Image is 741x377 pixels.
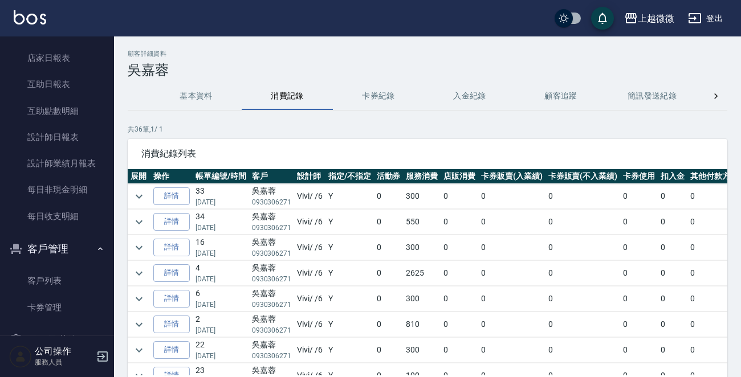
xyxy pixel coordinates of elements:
button: expand row [131,342,148,359]
td: 吳嘉蓉 [249,286,295,312]
td: 吳嘉蓉 [249,184,295,209]
td: 300 [403,235,441,260]
td: 0 [374,312,404,337]
td: 0 [658,184,687,209]
p: [DATE] [196,197,246,207]
a: 詳情 [153,341,190,359]
h3: 吳嘉蓉 [128,62,727,78]
th: 帳單編號/時間 [193,169,249,184]
button: 入金紀錄 [424,83,515,110]
h5: 公司操作 [35,346,93,357]
td: 0 [620,338,658,363]
td: Vivi / /6 [294,235,325,260]
td: 0 [545,286,621,312]
td: 0 [658,261,687,286]
td: 2 [193,312,249,337]
td: Y [325,312,374,337]
button: expand row [131,239,148,256]
td: Y [325,184,374,209]
th: 卡券使用 [620,169,658,184]
p: 0930306271 [252,351,292,361]
td: 0 [441,235,478,260]
td: 0 [620,261,658,286]
td: 34 [193,210,249,235]
td: 0 [441,261,478,286]
button: 登出 [683,8,727,29]
td: Vivi / /6 [294,312,325,337]
td: 0 [374,338,404,363]
td: 0 [658,286,687,312]
td: 0 [620,184,658,209]
p: [DATE] [196,223,246,233]
td: 0 [478,210,545,235]
td: 16 [193,235,249,260]
p: 0930306271 [252,223,292,233]
td: 0 [545,184,621,209]
a: 詳情 [153,264,190,282]
td: 0 [441,210,478,235]
button: expand row [131,214,148,231]
td: Y [325,286,374,312]
td: 4 [193,261,249,286]
td: 2625 [403,261,441,286]
td: 0 [658,235,687,260]
button: 卡券紀錄 [333,83,424,110]
td: 33 [193,184,249,209]
a: 互助點數明細 [5,98,109,124]
th: 店販消費 [441,169,478,184]
td: Vivi / /6 [294,338,325,363]
td: 0 [374,235,404,260]
p: [DATE] [196,248,246,259]
td: Y [325,261,374,286]
td: 550 [403,210,441,235]
td: 0 [620,286,658,312]
td: 0 [545,210,621,235]
button: save [591,7,614,30]
button: expand row [131,290,148,308]
a: 詳情 [153,315,190,333]
th: 指定/不指定 [325,169,374,184]
p: 服務人員 [35,357,93,367]
td: Vivi / /6 [294,210,325,235]
th: 展開 [128,169,150,184]
td: 吳嘉蓉 [249,261,295,286]
button: 顧客追蹤 [515,83,606,110]
td: 0 [441,338,478,363]
td: 0 [687,210,741,235]
td: 0 [687,338,741,363]
td: 0 [374,210,404,235]
th: 服務消費 [403,169,441,184]
td: 0 [478,286,545,312]
button: 員工及薪資 [5,325,109,355]
th: 卡券販賣(入業績) [478,169,545,184]
p: [DATE] [196,351,246,361]
td: 0 [545,235,621,260]
td: Y [325,338,374,363]
th: 客戶 [249,169,295,184]
img: Person [9,345,32,368]
span: 消費紀錄列表 [141,148,714,159]
td: 6 [193,286,249,312]
a: 每日非現金明細 [5,177,109,203]
th: 扣入金 [658,169,687,184]
td: 0 [478,235,545,260]
p: [DATE] [196,300,246,310]
button: expand row [131,265,148,282]
a: 設計師日報表 [5,124,109,150]
td: 0 [374,184,404,209]
td: 0 [620,210,658,235]
p: 0930306271 [252,300,292,310]
a: 每日收支明細 [5,203,109,230]
td: Y [325,210,374,235]
a: 客戶列表 [5,268,109,294]
button: expand row [131,316,148,333]
button: 上越微微 [620,7,679,30]
td: 吳嘉蓉 [249,210,295,235]
h2: 顧客詳細資料 [128,50,727,58]
td: 0 [687,286,741,312]
a: 詳情 [153,239,190,256]
td: 0 [658,338,687,363]
a: 設計師業績月報表 [5,150,109,177]
td: Vivi / /6 [294,261,325,286]
a: 互助日報表 [5,71,109,97]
